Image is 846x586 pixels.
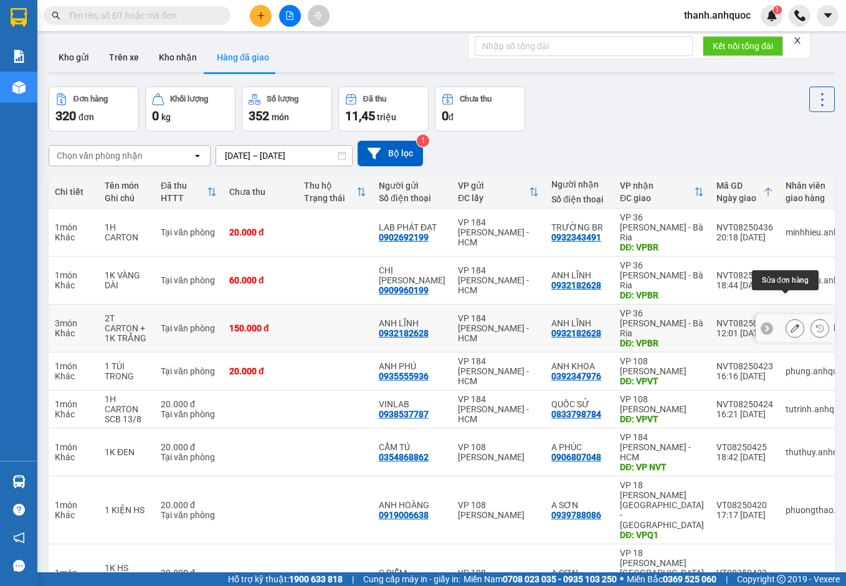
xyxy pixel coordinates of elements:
div: 0919006638 [379,510,429,520]
div: Chi tiết [55,187,92,197]
div: Chưa thu [460,95,492,103]
th: Toggle SortBy [154,176,223,209]
span: | [726,572,728,586]
div: A SƠN [551,568,607,578]
div: Ngày giao [716,193,763,203]
div: 0833798784 [551,409,601,419]
div: Đơn hàng [74,95,108,103]
div: 1H CARTON [105,394,148,414]
div: 16:21 [DATE] [716,409,773,419]
span: Kết nối tổng đài [713,39,773,53]
button: plus [250,5,272,27]
div: 1 món [55,270,92,280]
button: Khối lượng0kg [145,87,235,131]
div: 0935555936 [379,371,429,381]
div: Tại văn phòng [161,227,217,237]
div: DĐ: VPVT [620,376,704,386]
div: ĐC giao [620,193,694,203]
button: caret-down [817,5,839,27]
span: ⚪️ [620,577,624,582]
span: close [793,36,802,45]
div: 0909960199 [379,285,429,295]
div: Số lượng [267,95,298,103]
div: 20.000 đ [229,366,292,376]
span: đơn [78,112,94,122]
div: 18:44 [DATE] [716,280,773,290]
span: 11,45 [345,108,375,123]
div: VP 108 [PERSON_NAME] [620,394,704,414]
div: Khác [55,328,92,338]
div: 0932182628 [379,328,429,338]
div: DĐ: VPBR [620,338,704,348]
div: Tại văn phòng [161,366,217,376]
img: logo-vxr [11,8,27,27]
div: TRƯỜNG BR [551,222,607,232]
span: Miền Bắc [627,572,716,586]
img: warehouse-icon [12,475,26,488]
div: Tại văn phòng [161,409,217,419]
span: | [352,572,354,586]
span: 0 [442,108,449,123]
div: 1 món [55,361,92,371]
div: Ghi chú [105,193,148,203]
div: SCB 13/8 [105,414,148,424]
span: notification [13,532,25,544]
div: 20.000 đ [161,568,217,578]
img: icon-new-feature [766,10,777,21]
th: Toggle SortBy [298,176,373,209]
div: 1H CARTON [105,222,148,242]
div: ANH HOÀNG [379,500,445,510]
div: ANH LĨNH [379,318,445,328]
span: aim [314,11,323,20]
span: 352 [249,108,269,123]
div: NVT08250424 [716,399,773,409]
div: Thu hộ [304,181,356,191]
div: Tại văn phòng [161,323,217,333]
div: 16:16 [DATE] [716,371,773,381]
input: Tìm tên, số ĐT hoặc mã đơn [69,9,216,22]
div: Khác [55,409,92,419]
div: 20.000 đ [161,500,217,510]
div: VT08250420 [716,500,773,510]
div: VINLAB [379,399,445,409]
div: Trạng thái [304,193,356,203]
div: 1 món [55,222,92,232]
div: VP 108 [PERSON_NAME] [620,356,704,376]
div: 150.000 đ [229,323,292,333]
div: 1 món [55,500,92,510]
button: file-add [279,5,301,27]
span: Miền Nam [463,572,617,586]
div: VP 108 [PERSON_NAME] [458,442,539,462]
span: Cung cấp máy in - giấy in: [363,572,460,586]
div: C DIỄM [379,568,445,578]
div: NVT08250414 [716,318,773,328]
th: Toggle SortBy [452,176,545,209]
div: CHỊ THẢO [379,265,445,285]
div: Chưa thu [229,187,292,197]
div: Chọn văn phòng nhận [57,149,143,162]
div: Số điện thoại [379,193,445,203]
div: VP 18 [PERSON_NAME][GEOGRAPHIC_DATA] - [GEOGRAPHIC_DATA] [620,480,704,530]
div: ANH PHÚ [379,361,445,371]
div: Sửa đơn hàng [752,270,819,290]
button: Hàng đã giao [207,42,279,72]
div: VT08250423 [716,568,773,578]
div: 1 món [55,399,92,409]
button: Số lượng352món [242,87,332,131]
button: Đơn hàng320đơn [49,87,139,131]
div: 0902692199 [379,232,429,242]
th: Toggle SortBy [614,176,710,209]
div: ANH LĨNH [551,318,607,328]
button: Kho gửi [49,42,99,72]
div: 18:42 [DATE] [716,452,773,462]
div: 1K VÀNG DÀI [105,270,148,290]
strong: 1900 633 818 [289,574,343,584]
div: VP nhận [620,181,694,191]
span: món [272,112,289,122]
div: VP 36 [PERSON_NAME] - Bà Rịa [620,212,704,242]
div: Người nhận [551,179,607,189]
sup: 1 [417,135,429,147]
div: Người gửi [379,181,445,191]
div: Tại văn phòng [161,510,217,520]
div: VT08250425 [716,442,773,452]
